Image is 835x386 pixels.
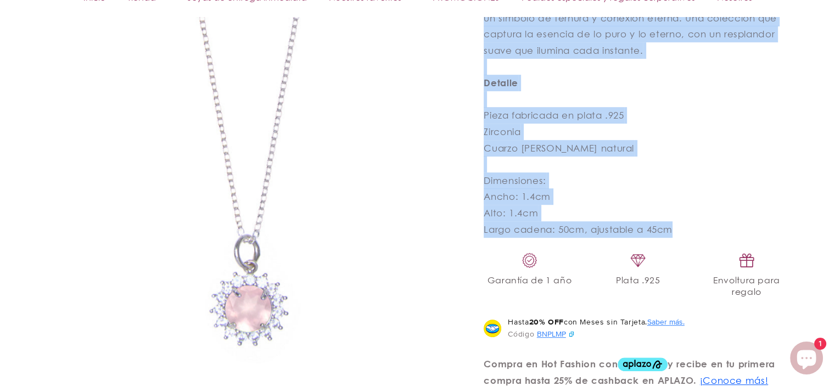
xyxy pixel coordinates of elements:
[568,331,575,337] img: 4c2f55c2-7776-4d44-83bd-9254c8813c9c.svg
[629,251,647,269] img: piedras.png
[484,77,518,88] strong: Detalle
[484,175,546,186] span: Dimensiones:
[738,251,755,269] img: regalo.png
[529,316,563,327] strong: 20% OFF
[616,275,660,286] span: Plata .925
[537,328,566,339] span: BNPLMP
[537,327,575,341] button: BNPLMP
[508,327,534,341] span: Código
[787,342,826,377] inbox-online-store-chat: Chat de la tienda online Shopify
[484,109,624,121] span: Pieza fabricada en plata .925
[487,275,572,286] span: Garantía de 1 año
[484,320,501,337] img: Logo Mercado Pago
[701,275,792,297] span: Envoltura para regalo
[521,251,539,269] img: garantia_c18dc29f-4896-4fa4-87c9-e7d42e7c347f.png
[508,316,684,327] span: Hasta con Meses sin Tarjeta.
[647,316,685,327] button: Abrir modal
